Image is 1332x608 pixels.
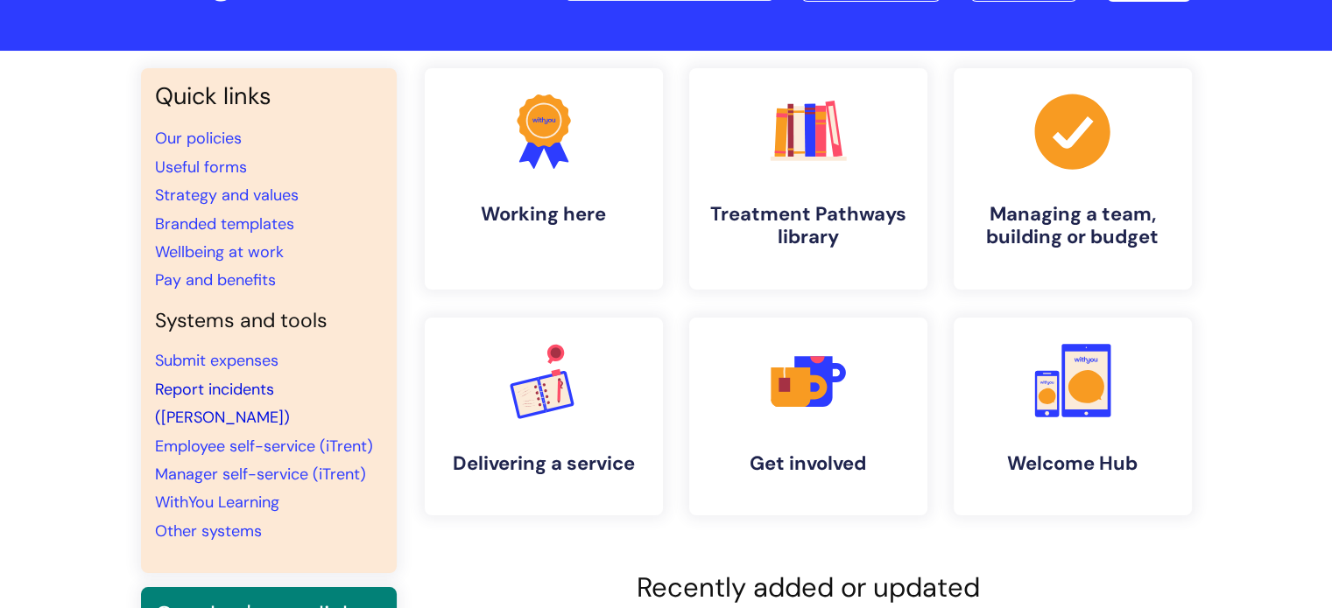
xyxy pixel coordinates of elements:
h4: Systems and tools [155,309,383,333]
h4: Working here [439,203,649,226]
a: Submit expenses [155,350,278,371]
a: Working here [425,68,663,290]
h4: Treatment Pathways library [703,203,913,249]
a: Welcome Hub [954,318,1192,515]
h4: Managing a team, building or budget [968,203,1178,249]
a: Strategy and values [155,185,299,206]
h4: Welcome Hub [968,452,1178,475]
a: Employee self-service (iTrent) [155,436,373,457]
a: Report incidents ([PERSON_NAME]) [155,379,290,428]
a: WithYou Learning [155,492,279,513]
a: Useful forms [155,157,247,178]
a: Other systems [155,521,262,542]
a: Managing a team, building or budget [954,68,1192,290]
h3: Quick links [155,82,383,110]
a: Branded templates [155,213,294,234]
a: Wellbeing at work [155,241,284,262]
h4: Delivering a service [439,452,649,475]
a: Delivering a service [425,318,663,515]
a: Our policies [155,128,242,149]
h2: Recently added or updated [425,571,1192,604]
a: Get involved [689,318,927,515]
a: Manager self-service (iTrent) [155,464,366,485]
a: Pay and benefits [155,269,276,290]
a: Treatment Pathways library [689,68,927,290]
h4: Get involved [703,452,913,475]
